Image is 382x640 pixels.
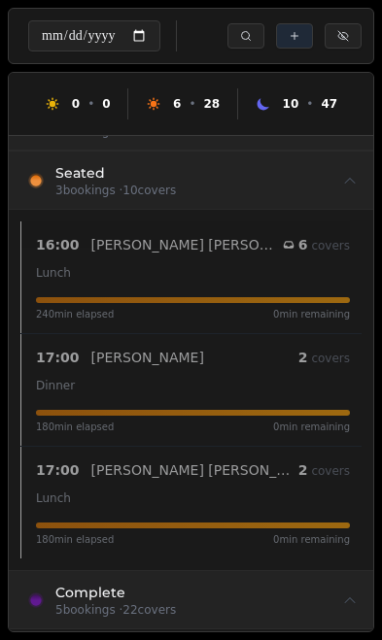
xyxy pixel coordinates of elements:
span: 47 [321,97,337,111]
span: 0 min remaining [273,532,350,547]
span: 0 [102,97,110,111]
p: [PERSON_NAME] [PERSON_NAME] [91,460,298,480]
p: 5 bookings · 22 covers [55,602,176,618]
button: Search bookings (Cmd/Ctrl + K) [227,23,264,49]
span: 28 [203,97,220,111]
span: 180 min elapsed [36,420,114,434]
span: 0 min remaining [273,420,350,434]
span: Dinner [36,379,75,392]
span: • [306,96,313,112]
span: 2 [298,462,308,478]
span: 17:00 [36,348,80,367]
span: 0 [72,97,80,111]
span: • [87,96,94,112]
span: • [189,96,195,112]
span: 16:00 [36,235,80,254]
button: Create new booking [276,23,313,49]
button: Show cancelled bookings (C key) [325,23,362,49]
span: Lunch [36,266,71,280]
span: covers [311,464,350,478]
p: [PERSON_NAME] [91,348,204,367]
span: 180 min elapsed [36,532,114,547]
p: 3 bookings · 10 covers [55,183,176,198]
span: 240 min elapsed [36,307,114,321]
span: covers [311,239,350,253]
span: 0 min remaining [273,307,350,321]
span: 6 [298,237,308,253]
span: 17:00 [36,460,80,480]
span: Lunch [36,491,71,505]
span: 10 [283,97,299,111]
p: [PERSON_NAME] [PERSON_NAME] [91,235,275,254]
h3: Complete [55,583,176,602]
h3: Seated [55,163,176,183]
span: 6 [173,97,181,111]
span: covers [311,352,350,365]
span: 2 [298,350,308,365]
